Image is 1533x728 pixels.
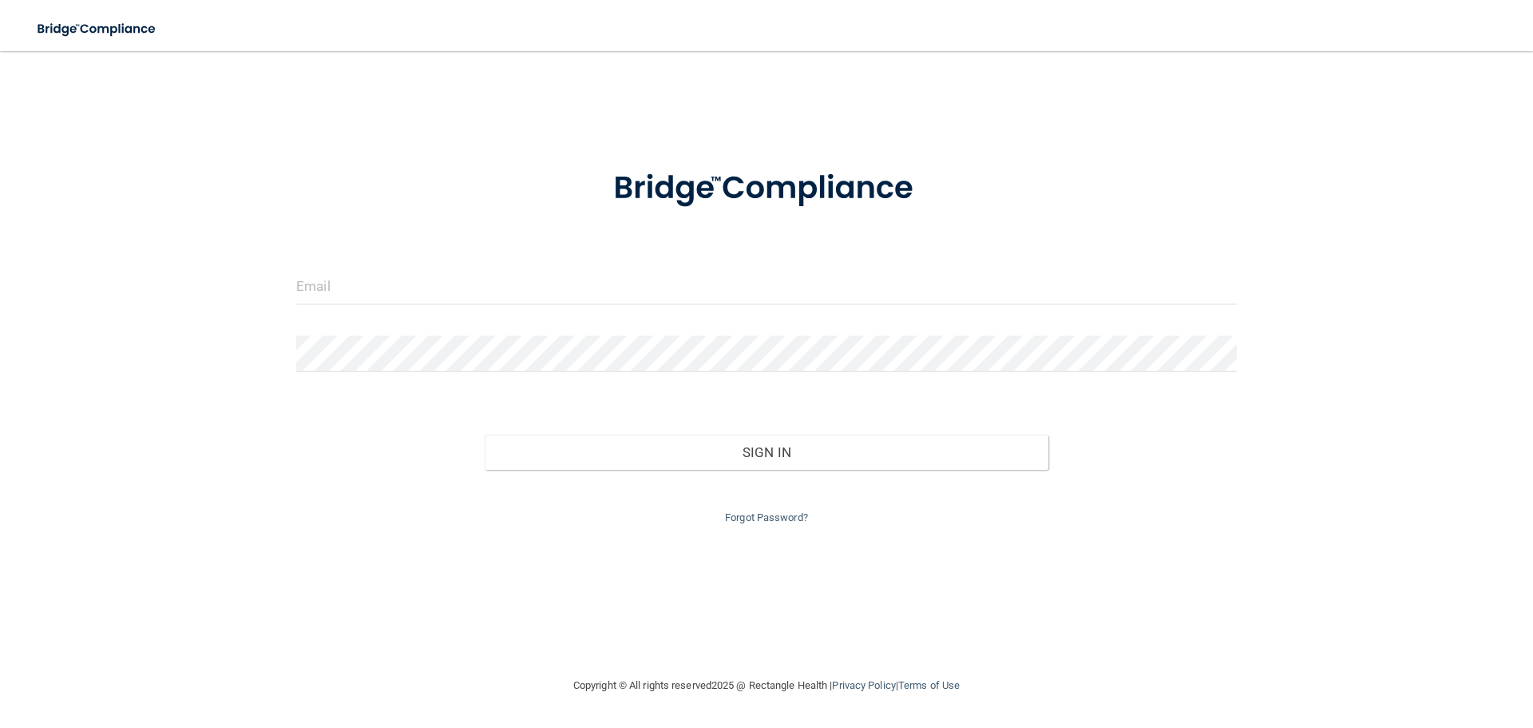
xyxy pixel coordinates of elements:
[898,679,960,691] a: Terms of Use
[24,13,171,46] img: bridge_compliance_login_screen.278c3ca4.svg
[580,147,953,230] img: bridge_compliance_login_screen.278c3ca4.svg
[832,679,895,691] a: Privacy Policy
[296,269,1237,304] input: Email
[475,660,1058,711] div: Copyright © All rights reserved 2025 @ Rectangle Health | |
[485,435,1049,470] button: Sign In
[725,511,808,523] a: Forgot Password?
